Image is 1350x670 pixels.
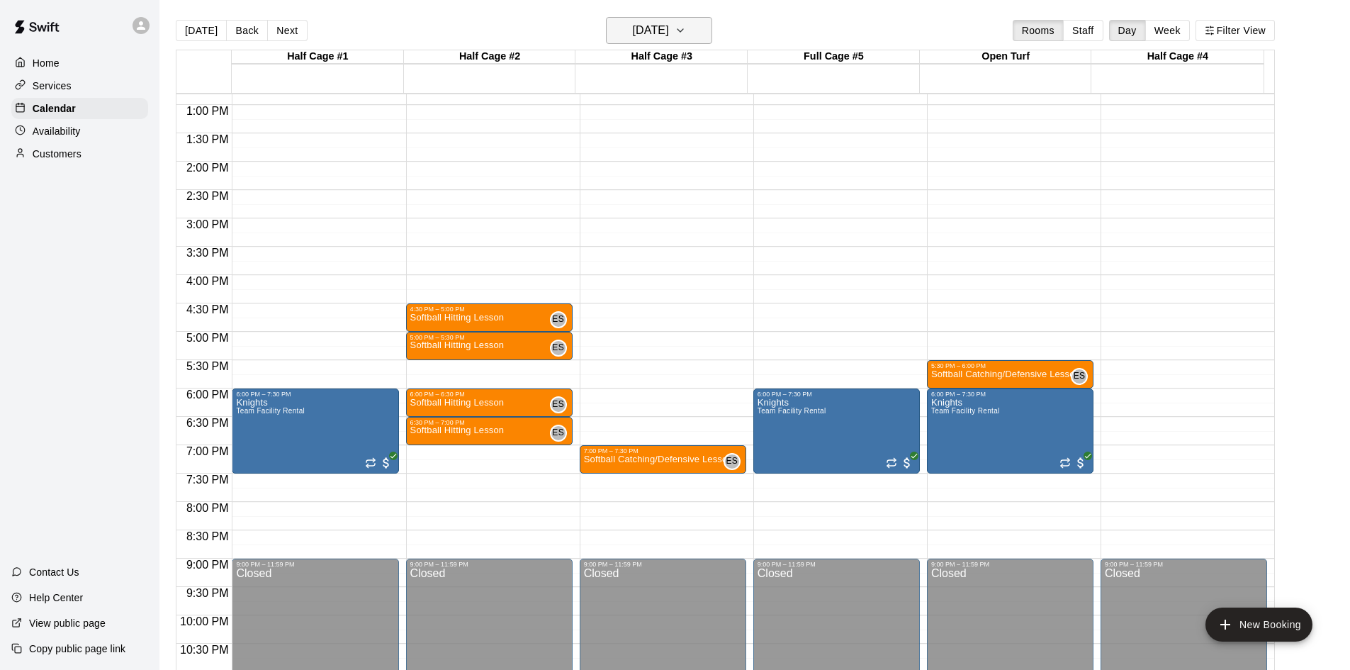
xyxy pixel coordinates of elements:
[931,407,1000,415] span: Team Facility Rental
[1105,561,1263,568] div: 9:00 PM – 11:59 PM
[550,311,567,328] div: Erica Scales
[1013,20,1064,41] button: Rooms
[556,425,567,442] span: Erica Scales
[410,419,568,426] div: 6:30 PM – 7:00 PM
[900,456,914,470] span: All customers have paid
[575,50,748,64] div: Half Cage #3
[927,360,1093,389] div: 5:30 PM – 6:00 PM: Softball Catching/Defensive Lesson
[550,425,567,442] div: Erica Scales
[11,143,148,164] div: Customers
[232,389,398,474] div: 6:00 PM – 7:30 PM: Knights
[404,50,576,64] div: Half Cage #2
[406,389,573,417] div: 6:00 PM – 6:30 PM: Softball Hitting Lesson
[183,559,232,571] span: 9:00 PM
[11,98,148,119] a: Calendar
[927,389,1093,474] div: 6:00 PM – 7:30 PM: Knights
[236,391,394,398] div: 6:00 PM – 7:30 PM
[1076,368,1088,385] span: Erica Scales
[886,457,897,469] span: Recurring event
[183,218,232,230] span: 3:00 PM
[236,561,394,568] div: 9:00 PM – 11:59 PM
[176,615,232,627] span: 10:00 PM
[1109,20,1146,41] button: Day
[552,398,564,412] span: ES
[176,20,227,41] button: [DATE]
[758,561,916,568] div: 9:00 PM – 11:59 PM
[1063,20,1103,41] button: Staff
[29,616,106,630] p: View public page
[758,391,916,398] div: 6:00 PM – 7:30 PM
[1074,456,1088,470] span: All customers have paid
[556,340,567,357] span: Erica Scales
[176,644,232,656] span: 10:30 PM
[183,162,232,174] span: 2:00 PM
[410,391,568,398] div: 6:00 PM – 6:30 PM
[406,417,573,445] div: 6:30 PM – 7:00 PM: Softball Hitting Lesson
[183,474,232,486] span: 7:30 PM
[11,75,148,96] a: Services
[11,52,148,74] a: Home
[1196,20,1275,41] button: Filter View
[29,591,83,605] p: Help Center
[379,456,393,470] span: All customers have paid
[183,389,232,401] span: 6:00 PM
[724,453,741,470] div: Erica Scales
[1059,457,1071,469] span: Recurring event
[556,311,567,328] span: Erica Scales
[365,457,376,469] span: Recurring event
[183,530,232,542] span: 8:30 PM
[584,447,742,454] div: 7:00 PM – 7:30 PM
[183,275,232,287] span: 4:00 PM
[584,561,742,568] div: 9:00 PM – 11:59 PM
[183,105,232,117] span: 1:00 PM
[1205,608,1312,642] button: add
[410,334,568,341] div: 5:00 PM – 5:30 PM
[552,313,564,327] span: ES
[726,454,738,469] span: ES
[183,303,232,316] span: 4:30 PM
[33,101,76,116] p: Calendar
[748,50,920,64] div: Full Cage #5
[183,587,232,599] span: 9:30 PM
[183,502,232,514] span: 8:00 PM
[556,396,567,413] span: Erica Scales
[183,332,232,344] span: 5:00 PM
[552,426,564,440] span: ES
[580,445,746,474] div: 7:00 PM – 7:30 PM: Softball Catching/Defensive Lesson
[1145,20,1190,41] button: Week
[920,50,1092,64] div: Open Turf
[29,565,79,579] p: Contact Us
[729,453,741,470] span: Erica Scales
[410,561,568,568] div: 9:00 PM – 11:59 PM
[29,642,125,656] p: Copy public page link
[1074,369,1086,384] span: ES
[33,124,81,138] p: Availability
[1091,50,1264,64] div: Half Cage #4
[33,56,60,70] p: Home
[183,445,232,457] span: 7:00 PM
[232,50,404,64] div: Half Cage #1
[11,121,148,142] a: Availability
[183,360,232,372] span: 5:30 PM
[552,341,564,355] span: ES
[550,396,567,413] div: Erica Scales
[183,417,232,429] span: 6:30 PM
[633,21,669,40] h6: [DATE]
[183,247,232,259] span: 3:30 PM
[606,17,712,44] button: [DATE]
[226,20,268,41] button: Back
[406,303,573,332] div: 4:30 PM – 5:00 PM: Softball Hitting Lesson
[406,332,573,360] div: 5:00 PM – 5:30 PM: Softball Hitting Lesson
[33,147,81,161] p: Customers
[183,133,232,145] span: 1:30 PM
[1071,368,1088,385] div: Erica Scales
[550,340,567,357] div: Erica Scales
[931,362,1089,369] div: 5:30 PM – 6:00 PM
[267,20,307,41] button: Next
[236,407,305,415] span: Team Facility Rental
[931,391,1089,398] div: 6:00 PM – 7:30 PM
[753,389,920,474] div: 6:00 PM – 7:30 PM: Knights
